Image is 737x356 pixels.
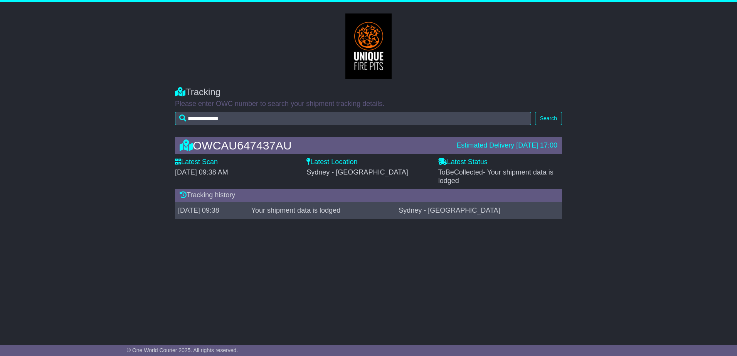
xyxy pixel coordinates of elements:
span: - Your shipment data is lodged [438,168,554,185]
label: Latest Status [438,158,488,166]
span: [DATE] 09:38 AM [175,168,228,176]
span: Sydney - [GEOGRAPHIC_DATA] [306,168,408,176]
p: Please enter OWC number to search your shipment tracking details. [175,100,562,108]
td: Sydney - [GEOGRAPHIC_DATA] [395,202,562,219]
td: [DATE] 09:38 [175,202,248,219]
img: GetCustomerLogo [345,13,392,79]
label: Latest Scan [175,158,218,166]
label: Latest Location [306,158,357,166]
button: Search [535,112,562,125]
td: Your shipment data is lodged [248,202,396,219]
div: OWCAU647437AU [176,139,453,152]
div: Estimated Delivery [DATE] 17:00 [456,141,557,150]
div: Tracking history [175,189,562,202]
span: © One World Courier 2025. All rights reserved. [127,347,238,353]
span: ToBeCollected [438,168,554,185]
div: Tracking [175,87,562,98]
